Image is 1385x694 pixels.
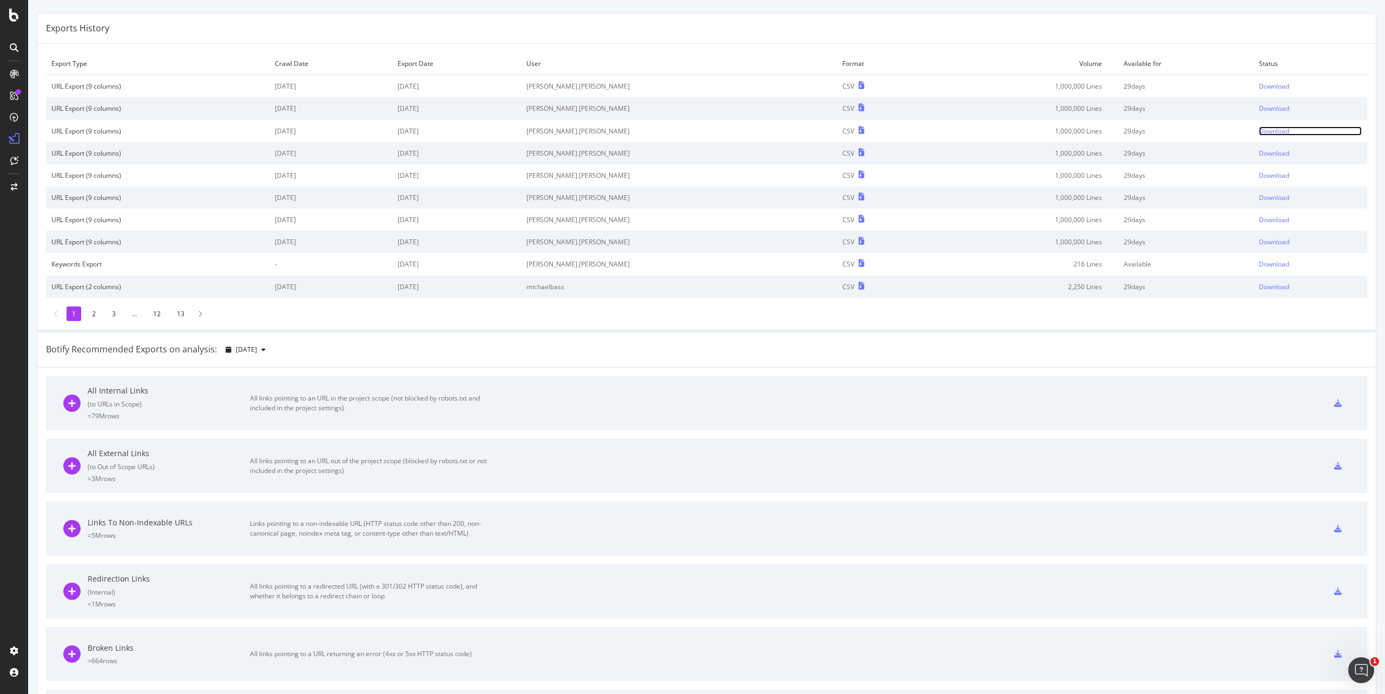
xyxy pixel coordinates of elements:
div: Download [1259,171,1289,180]
li: 2 [87,306,101,321]
div: CSV [842,259,854,269]
td: [DATE] [392,164,521,186]
td: 1,000,000 Lines [928,120,1119,142]
a: Download [1259,237,1362,246]
td: 29 days [1118,120,1253,142]
td: Export Date [392,52,521,75]
td: [PERSON_NAME].[PERSON_NAME] [521,231,837,253]
td: [DATE] [392,120,521,142]
div: CSV [842,237,854,246]
div: = 79M rows [88,411,250,421]
td: 29 days [1118,186,1253,209]
span: 2025 Sep. 20th [236,345,257,354]
div: URL Export (9 columns) [51,104,264,113]
td: [DATE] [392,253,521,275]
div: URL Export (9 columns) [51,171,264,180]
td: 1,000,000 Lines [928,75,1119,98]
td: Format [837,52,928,75]
div: URL Export (9 columns) [51,237,264,246]
div: csv-export [1334,399,1342,407]
td: [DATE] [269,97,392,119]
div: Available [1124,259,1248,269]
div: CSV [842,126,854,136]
td: [DATE] [269,231,392,253]
td: 1,000,000 Lines [928,231,1119,253]
td: 29 days [1118,164,1253,186]
div: All links pointing to an URL in the project scope (not blocked by robots.txt and included in the ... [250,393,493,413]
div: URL Export (9 columns) [51,149,264,158]
a: Download [1259,171,1362,180]
td: 1,000,000 Lines [928,209,1119,231]
td: [PERSON_NAME].[PERSON_NAME] [521,75,837,98]
td: [DATE] [269,164,392,186]
a: Download [1259,82,1362,91]
td: [PERSON_NAME].[PERSON_NAME] [521,186,837,209]
div: Download [1259,259,1289,269]
div: = 664 rows [88,656,250,665]
div: = 3M rows [88,474,250,483]
div: URL Export (9 columns) [51,82,264,91]
td: [PERSON_NAME].[PERSON_NAME] [521,97,837,119]
div: URL Export (9 columns) [51,193,264,202]
div: Broken Links [88,643,250,653]
td: [DATE] [269,276,392,298]
td: [DATE] [392,276,521,298]
div: Download [1259,237,1289,246]
button: [DATE] [221,341,270,358]
a: Download [1259,215,1362,224]
a: Download [1259,126,1362,136]
td: michaelbass [521,276,837,298]
td: Crawl Date [269,52,392,75]
div: All links pointing to a URL returning an error (4xx or 5xx HTTP status code) [250,649,493,659]
td: 1,000,000 Lines [928,164,1119,186]
div: Download [1259,149,1289,158]
div: CSV [842,171,854,180]
div: All External Links [88,448,250,459]
div: ( to Out of Scope URLs ) [88,462,250,471]
td: [DATE] [392,186,521,209]
td: Export Type [46,52,269,75]
div: CSV [842,82,854,91]
div: CSV [842,104,854,113]
li: 12 [148,306,166,321]
td: [DATE] [269,120,392,142]
div: All links pointing to an URL out of the project scope (blocked by robots.txt or not included in t... [250,456,493,476]
td: 1,000,000 Lines [928,186,1119,209]
div: URL Export (9 columns) [51,215,264,224]
td: [DATE] [392,142,521,164]
a: Download [1259,149,1362,158]
div: Redirection Links [88,573,250,584]
td: Available for [1118,52,1253,75]
iframe: Intercom live chat [1348,657,1374,683]
td: 29 days [1118,231,1253,253]
div: Download [1259,126,1289,136]
li: 13 [172,306,190,321]
li: ... [127,306,142,321]
td: [DATE] [392,231,521,253]
a: Download [1259,259,1362,269]
div: All Internal Links [88,385,250,396]
td: 2,250 Lines [928,276,1119,298]
div: CSV [842,149,854,158]
td: - [269,253,392,275]
li: 3 [107,306,121,321]
div: Exports History [46,22,109,35]
a: Download [1259,282,1362,291]
td: 29 days [1118,276,1253,298]
td: 216 Lines [928,253,1119,275]
div: csv-export [1334,462,1342,470]
li: 1 [67,306,81,321]
td: [DATE] [392,75,521,98]
div: Botify Recommended Exports on analysis: [46,343,217,356]
td: Volume [928,52,1119,75]
td: [DATE] [269,75,392,98]
div: Keywords Export [51,259,264,269]
div: CSV [842,193,854,202]
td: [DATE] [392,97,521,119]
div: = 5M rows [88,531,250,540]
a: Download [1259,193,1362,202]
div: Links pointing to a non-indexable URL (HTTP status code other than 200, non-canonical page, noind... [250,519,493,538]
td: [DATE] [269,186,392,209]
td: [DATE] [269,209,392,231]
td: [PERSON_NAME].[PERSON_NAME] [521,120,837,142]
